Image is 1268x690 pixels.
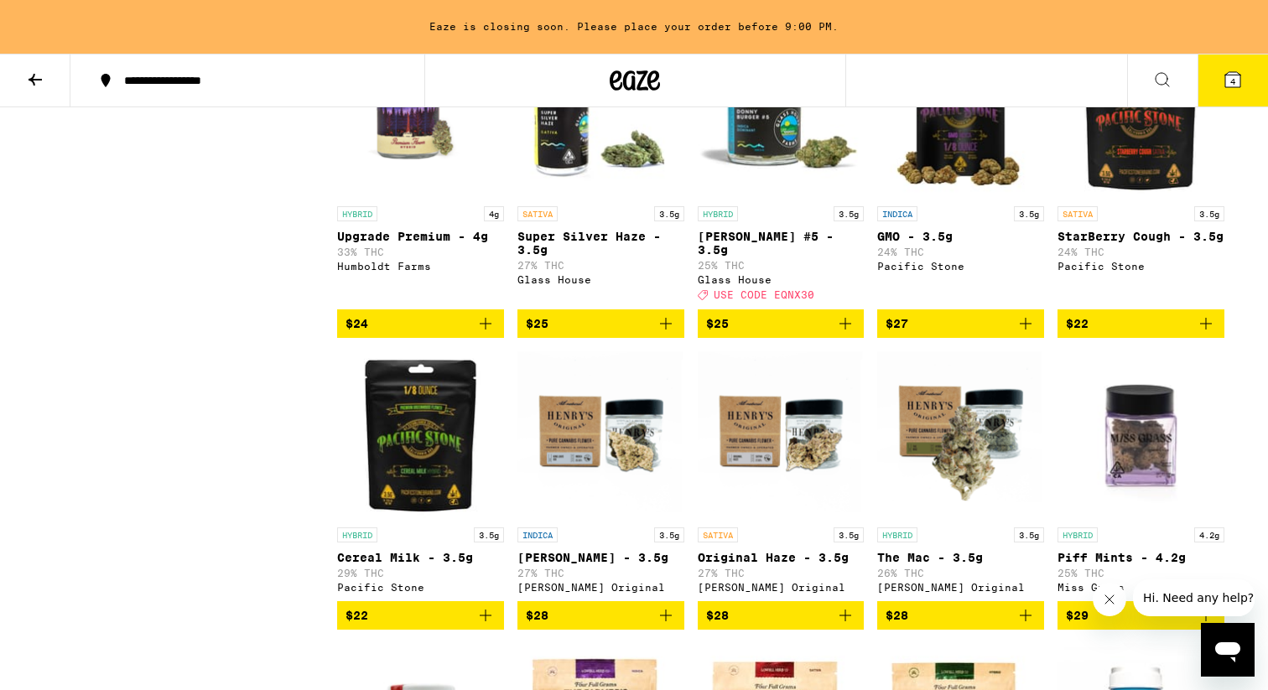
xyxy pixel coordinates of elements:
p: 27% THC [698,568,865,578]
p: Piff Mints - 4.2g [1058,551,1224,564]
button: Add to bag [1058,309,1224,338]
a: Open page for The Mac - 3.5g from Henry's Original [877,351,1044,601]
button: Add to bag [1058,601,1224,630]
p: 3.5g [1014,206,1044,221]
p: SATIVA [698,527,738,542]
div: [PERSON_NAME] Original [517,582,684,593]
div: Glass House [698,274,865,285]
p: HYBRID [698,206,738,221]
img: Humboldt Farms - Upgrade Premium - 4g [337,30,504,198]
p: 24% THC [877,246,1044,257]
div: Glass House [517,274,684,285]
div: [PERSON_NAME] Original [698,582,865,593]
img: Henry's Original - Original Haze - 3.5g [698,351,865,519]
p: HYBRID [1058,527,1098,542]
p: 3.5g [474,527,504,542]
img: Glass House - Super Silver Haze - 3.5g [517,30,684,198]
p: 4g [484,206,504,221]
a: Open page for StarBerry Cough - 3.5g from Pacific Stone [1058,30,1224,309]
p: GMO - 3.5g [877,230,1044,243]
span: $28 [886,609,908,622]
p: HYBRID [877,527,917,542]
p: [PERSON_NAME] #5 - 3.5g [698,230,865,257]
p: 27% THC [517,568,684,578]
span: $25 [526,317,548,330]
p: Super Silver Haze - 3.5g [517,230,684,257]
div: Pacific Stone [1058,261,1224,272]
p: 3.5g [834,206,864,221]
span: $22 [1066,317,1089,330]
span: $25 [706,317,729,330]
iframe: Message from company [1133,579,1255,616]
p: 25% THC [1058,568,1224,578]
button: Add to bag [698,309,865,338]
span: $28 [526,609,548,622]
p: Upgrade Premium - 4g [337,230,504,243]
p: 3.5g [834,527,864,542]
span: $28 [706,609,729,622]
span: $27 [886,317,908,330]
a: Open page for King Louis XIII - 3.5g from Henry's Original [517,351,684,601]
button: Add to bag [337,309,504,338]
img: Pacific Stone - Cereal Milk - 3.5g [337,351,504,519]
a: Open page for Piff Mints - 4.2g from Miss Grass [1058,351,1224,601]
a: Open page for Super Silver Haze - 3.5g from Glass House [517,30,684,309]
span: $24 [346,317,368,330]
p: 26% THC [877,568,1044,578]
p: 27% THC [517,260,684,271]
a: Open page for Upgrade Premium - 4g from Humboldt Farms [337,30,504,309]
p: The Mac - 3.5g [877,551,1044,564]
p: SATIVA [517,206,558,221]
div: Pacific Stone [877,261,1044,272]
p: HYBRID [337,527,377,542]
p: HYBRID [337,206,377,221]
p: 29% THC [337,568,504,578]
button: Add to bag [517,309,684,338]
span: 4 [1230,76,1235,86]
p: Original Haze - 3.5g [698,551,865,564]
a: Open page for Original Haze - 3.5g from Henry's Original [698,351,865,601]
p: 25% THC [698,260,865,271]
div: Humboldt Farms [337,261,504,272]
img: Henry's Original - King Louis XIII - 3.5g [517,351,684,519]
p: 3.5g [1014,527,1044,542]
span: USE CODE EQNX30 [714,290,814,301]
button: Add to bag [877,309,1044,338]
button: Add to bag [337,601,504,630]
iframe: Button to launch messaging window [1201,623,1255,677]
button: Add to bag [877,601,1044,630]
div: Pacific Stone [337,582,504,593]
img: Pacific Stone - StarBerry Cough - 3.5g [1058,30,1224,198]
p: 33% THC [337,246,504,257]
img: Pacific Stone - GMO - 3.5g [877,30,1044,198]
a: Open page for GMO - 3.5g from Pacific Stone [877,30,1044,309]
img: Henry's Original - The Mac - 3.5g [877,351,1044,519]
p: 4.2g [1194,527,1224,542]
iframe: Close message [1093,583,1126,616]
p: 3.5g [654,527,684,542]
p: Cereal Milk - 3.5g [337,551,504,564]
p: [PERSON_NAME] - 3.5g [517,551,684,564]
p: 24% THC [1058,246,1224,257]
div: Miss Grass [1058,582,1224,593]
span: $29 [1066,609,1089,622]
p: INDICA [877,206,917,221]
p: StarBerry Cough - 3.5g [1058,230,1224,243]
p: INDICA [517,527,558,542]
button: Add to bag [698,601,865,630]
img: Glass House - Donny Burger #5 - 3.5g [698,30,865,198]
span: $22 [346,609,368,622]
button: 4 [1198,54,1268,106]
p: 3.5g [1194,206,1224,221]
a: Open page for Cereal Milk - 3.5g from Pacific Stone [337,351,504,601]
p: 3.5g [654,206,684,221]
div: [PERSON_NAME] Original [877,582,1044,593]
button: Add to bag [517,601,684,630]
p: SATIVA [1058,206,1098,221]
a: Open page for Donny Burger #5 - 3.5g from Glass House [698,30,865,309]
img: Miss Grass - Piff Mints - 4.2g [1058,351,1224,519]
